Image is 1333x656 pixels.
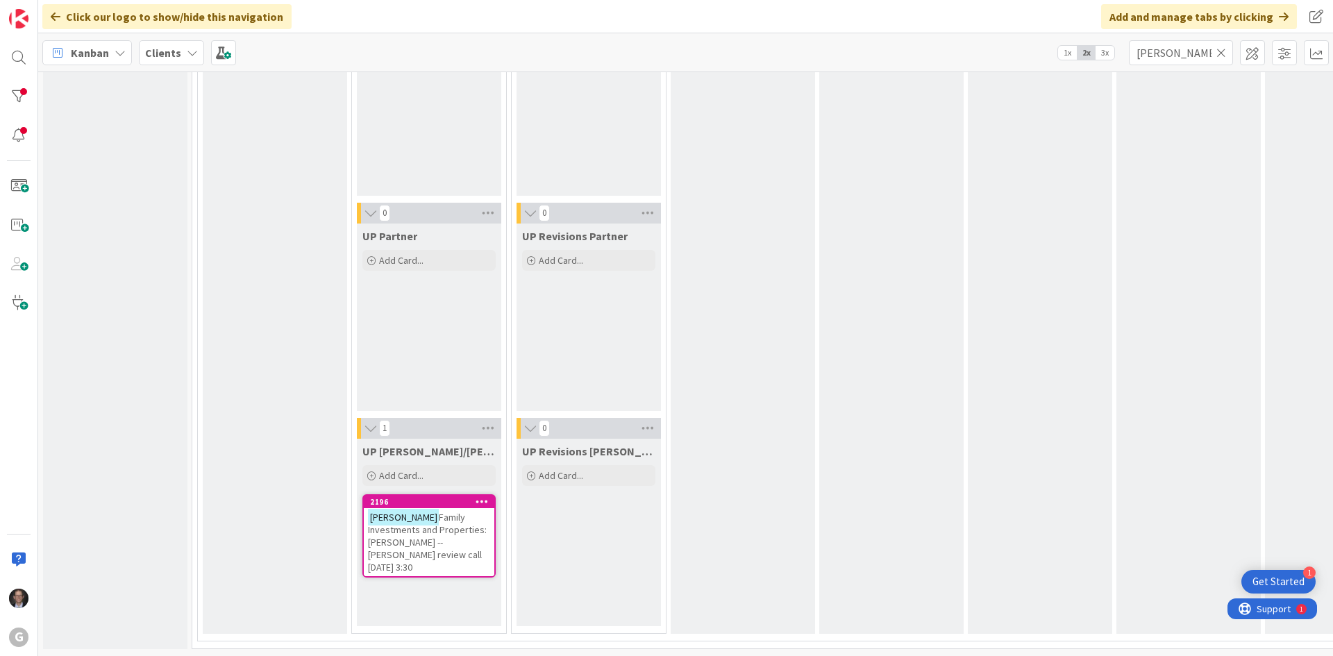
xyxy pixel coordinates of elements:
div: Click our logo to show/hide this navigation [42,4,292,29]
div: 1 [72,6,76,17]
span: 3x [1096,46,1114,60]
span: 1x [1058,46,1077,60]
mark: [PERSON_NAME] [368,509,439,525]
span: 0 [539,420,550,437]
div: Get Started [1252,575,1305,589]
span: Add Card... [539,254,583,267]
div: 1 [1303,566,1316,579]
span: UP Partner [362,229,417,243]
span: 0 [539,205,550,221]
span: Family Investments and Properties: [PERSON_NAME] -- [PERSON_NAME] review call [DATE] 3:30 [368,511,487,573]
span: Support [29,2,63,19]
img: Visit kanbanzone.com [9,9,28,28]
div: 2196 [364,496,494,508]
b: Clients [145,46,181,60]
span: Kanban [71,44,109,61]
span: 1 [379,420,390,437]
a: 2196[PERSON_NAME]Family Investments and Properties: [PERSON_NAME] -- [PERSON_NAME] review call [D... [362,494,496,578]
div: Open Get Started checklist, remaining modules: 1 [1241,570,1316,594]
span: Add Card... [379,254,424,267]
span: UP Brad/Jonas [362,444,496,458]
div: G [9,628,28,647]
div: Add and manage tabs by clicking [1101,4,1297,29]
div: 2196[PERSON_NAME]Family Investments and Properties: [PERSON_NAME] -- [PERSON_NAME] review call [D... [364,496,494,576]
img: JT [9,589,28,608]
span: Add Card... [539,469,583,482]
input: Quick Filter... [1129,40,1233,65]
span: UP Revisions Partner [522,229,628,243]
span: Add Card... [379,469,424,482]
div: 2196 [370,497,494,507]
span: UP Revisions Brad/Jonas [522,444,655,458]
span: 0 [379,205,390,221]
span: 2x [1077,46,1096,60]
